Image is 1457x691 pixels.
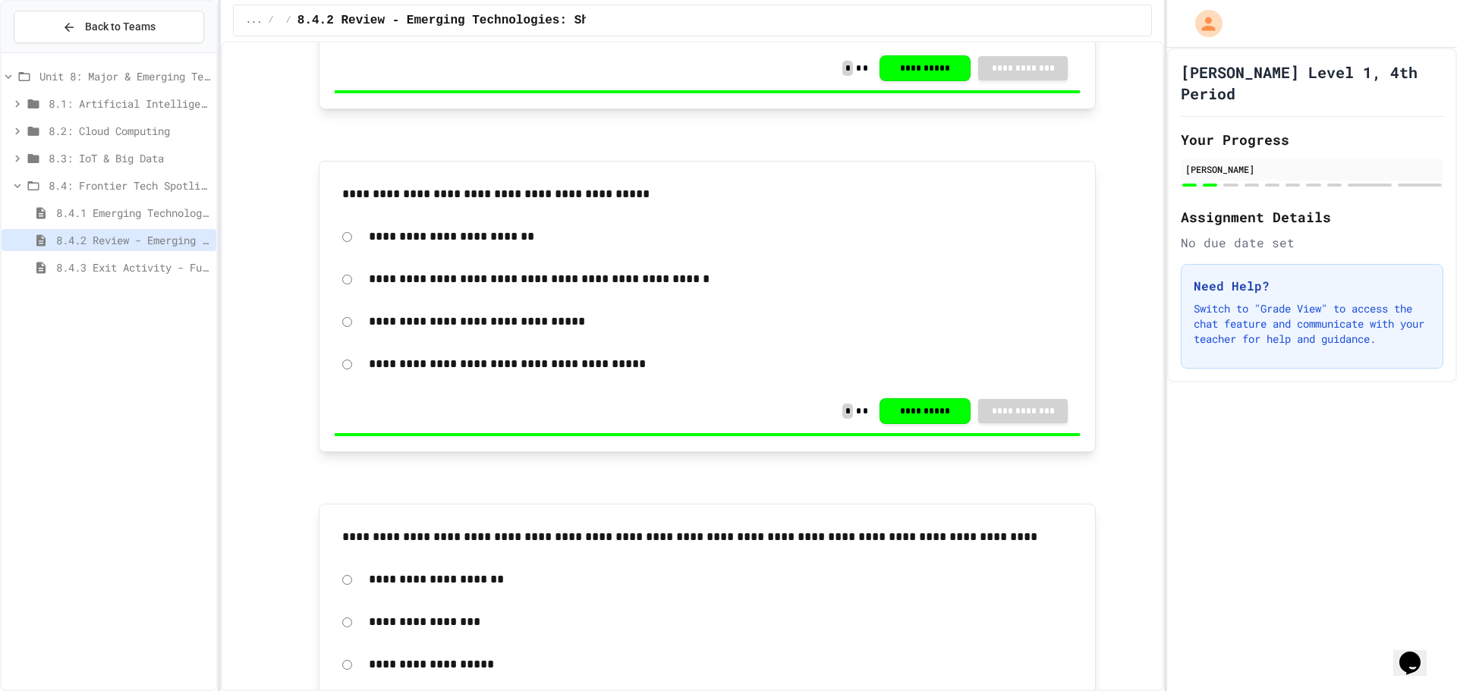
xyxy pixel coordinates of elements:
span: 8.4: Frontier Tech Spotlight [49,177,210,193]
h2: Assignment Details [1181,206,1443,228]
span: 8.4.2 Review - Emerging Technologies: Shaping Our Digital Future [297,11,764,30]
span: 8.3: IoT & Big Data [49,150,210,166]
span: 8.1: Artificial Intelligence Basics [49,96,210,112]
span: 8.2: Cloud Computing [49,123,210,139]
span: / [268,14,273,27]
div: [PERSON_NAME] [1185,162,1439,176]
div: No due date set [1181,234,1443,252]
span: 8.4.1 Emerging Technologies: Shaping Our Digital Future [56,205,210,221]
span: 8.4.3 Exit Activity - Future Tech Challenge [56,259,210,275]
span: Unit 8: Major & Emerging Technologies [39,68,210,84]
span: / [286,14,291,27]
span: 8.4.2 Review - Emerging Technologies: Shaping Our Digital Future [56,232,210,248]
div: My Account [1179,6,1226,41]
h3: Need Help? [1194,277,1430,295]
h2: Your Progress [1181,129,1443,150]
p: Switch to "Grade View" to access the chat feature and communicate with your teacher for help and ... [1194,301,1430,347]
span: Back to Teams [85,19,156,35]
span: ... [246,14,263,27]
h1: [PERSON_NAME] Level 1, 4th Period [1181,61,1443,104]
iframe: chat widget [1393,630,1442,676]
